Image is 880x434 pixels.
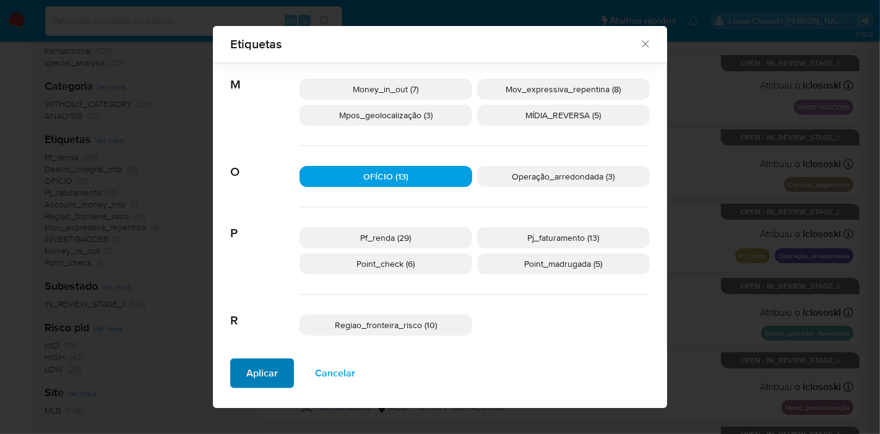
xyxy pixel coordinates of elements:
[477,105,650,126] div: MÍDIA_REVERSA (5)
[299,358,371,388] button: Cancelar
[300,253,472,274] div: Point_check (6)
[639,38,650,49] button: Fechar
[526,109,602,121] span: MÍDIA_REVERSA (5)
[506,83,621,95] span: Mov_expressiva_repentina (8)
[230,146,300,180] span: O
[525,258,603,270] span: Point_madrugada (5)
[230,207,300,241] span: P
[300,315,472,336] div: Regiao_fronteira_risco (10)
[300,166,472,187] div: OFÍCIO (13)
[230,59,300,92] span: M
[339,109,433,121] span: Mpos_geolocalização (3)
[353,83,419,95] span: Money_in_out (7)
[512,170,615,183] span: Operação_arredondada (3)
[357,258,415,270] span: Point_check (6)
[477,79,650,100] div: Mov_expressiva_repentina (8)
[230,295,300,328] span: R
[477,253,650,274] div: Point_madrugada (5)
[230,358,294,388] button: Aplicar
[528,232,600,244] span: Pj_faturamento (13)
[335,319,437,331] span: Regiao_fronteira_risco (10)
[300,79,472,100] div: Money_in_out (7)
[477,166,650,187] div: Operação_arredondada (3)
[477,227,650,248] div: Pj_faturamento (13)
[361,232,412,244] span: Pf_renda (29)
[246,360,278,387] span: Aplicar
[300,227,472,248] div: Pf_renda (29)
[315,360,355,387] span: Cancelar
[363,170,408,183] span: OFÍCIO (13)
[230,38,639,50] span: Etiquetas
[300,105,472,126] div: Mpos_geolocalização (3)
